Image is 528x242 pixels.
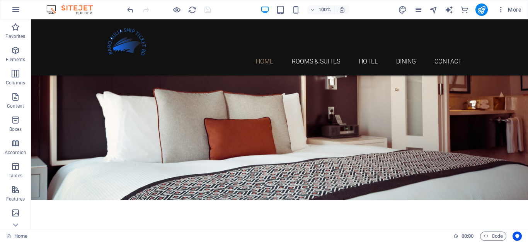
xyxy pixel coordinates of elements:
[414,5,422,14] i: Pages (Ctrl+Alt+S)
[187,5,197,14] button: reload
[5,33,25,39] p: Favorites
[6,80,25,86] p: Columns
[6,196,25,202] p: Features
[126,5,135,14] button: undo
[339,6,346,13] i: On resize automatically adjust zoom level to fit chosen device.
[429,5,438,14] i: Navigator
[453,232,474,241] h6: Session time
[484,232,503,241] span: Code
[398,5,407,14] i: Design (Ctrl+Alt+Y)
[467,233,468,239] span: :
[9,173,22,179] p: Tables
[497,6,521,14] span: More
[445,5,453,14] i: AI Writer
[8,219,24,225] p: Images
[319,5,331,14] h6: 100%
[172,5,181,14] button: Click here to leave preview mode and continue editing
[480,232,506,241] button: Code
[188,5,197,14] i: Reload page
[494,3,525,16] button: More
[460,5,469,14] button: commerce
[5,149,26,156] p: Accordion
[6,232,27,241] a: Click to cancel selection. Double-click to open Pages
[6,57,26,63] p: Elements
[7,103,24,109] p: Content
[475,3,488,16] button: publish
[126,5,135,14] i: Undo: Change text (Ctrl+Z)
[462,232,473,241] span: 00 00
[429,5,438,14] button: navigator
[477,5,486,14] i: Publish
[460,5,469,14] i: Commerce
[513,232,522,241] button: Usercentrics
[9,126,22,132] p: Boxes
[44,5,102,14] img: Editor Logo
[398,5,407,14] button: design
[307,5,334,14] button: 100%
[445,5,454,14] button: text_generator
[414,5,423,14] button: pages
